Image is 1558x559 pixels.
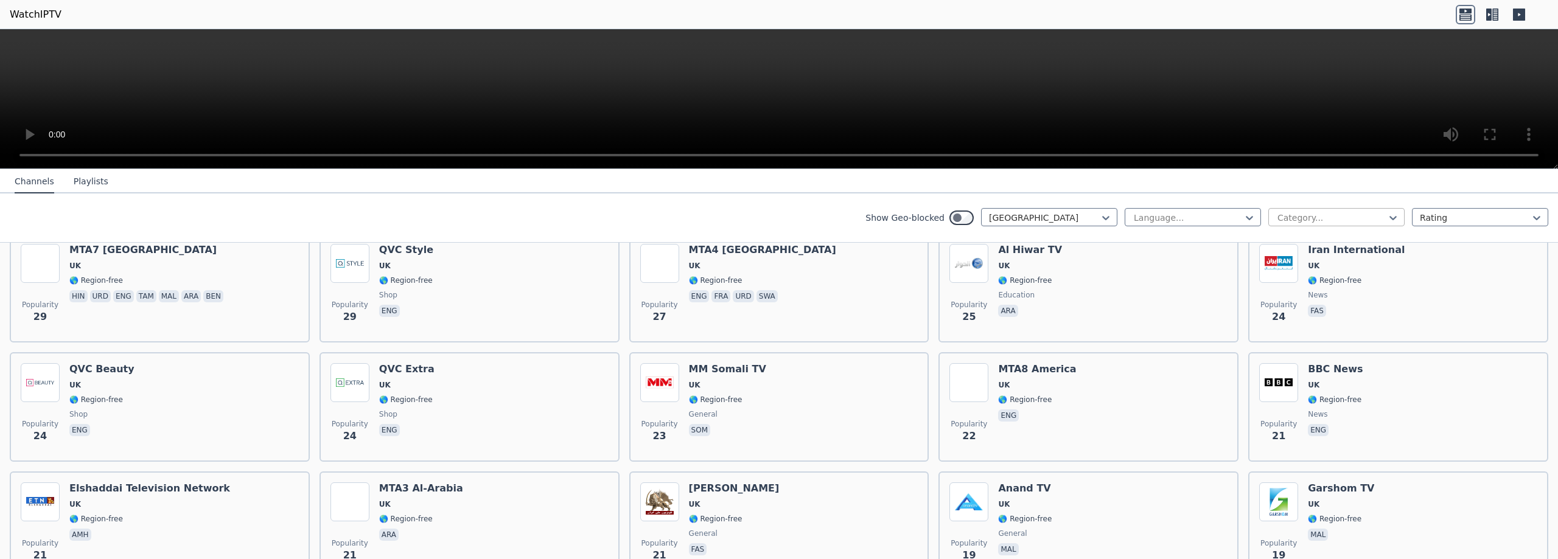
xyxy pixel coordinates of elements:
[949,244,988,283] img: Al Hiwar TV
[733,290,753,302] p: urd
[689,276,742,285] span: 🌎 Region-free
[22,300,58,310] span: Popularity
[1308,424,1329,436] p: eng
[379,363,435,375] h6: QVC Extra
[652,310,666,324] span: 27
[1260,419,1297,429] span: Popularity
[330,244,369,283] img: QVC Style
[69,363,134,375] h6: QVC Beauty
[379,261,391,271] span: UK
[330,482,369,521] img: MTA3 Al-Arabia
[998,244,1062,256] h6: Al Hiwar TV
[379,276,433,285] span: 🌎 Region-free
[343,429,357,443] span: 24
[998,380,1010,390] span: UK
[998,276,1052,285] span: 🌎 Region-free
[332,538,368,548] span: Popularity
[69,424,90,436] p: eng
[1308,529,1328,541] p: mal
[1308,514,1361,524] span: 🌎 Region-free
[69,395,123,404] span: 🌎 Region-free
[33,429,47,443] span: 24
[69,409,88,419] span: shop
[640,482,679,521] img: Simaye Azadi
[379,305,400,317] p: eng
[652,429,666,443] span: 23
[1260,300,1297,310] span: Popularity
[1272,310,1285,324] span: 24
[21,363,60,402] img: QVC Beauty
[33,310,47,324] span: 29
[1308,499,1319,509] span: UK
[379,290,397,300] span: shop
[69,276,123,285] span: 🌎 Region-free
[1308,380,1319,390] span: UK
[69,482,230,495] h6: Elshaddai Television Network
[640,363,679,402] img: MM Somali TV
[379,395,433,404] span: 🌎 Region-free
[689,514,742,524] span: 🌎 Region-free
[69,261,81,271] span: UK
[640,244,679,283] img: MTA4 Africa
[998,305,1018,317] p: ara
[1308,305,1326,317] p: fas
[998,395,1052,404] span: 🌎 Region-free
[1259,482,1298,521] img: Garshom TV
[332,300,368,310] span: Popularity
[22,538,58,548] span: Popularity
[962,429,976,443] span: 22
[689,424,710,436] p: som
[69,380,81,390] span: UK
[15,170,54,193] button: Channels
[1308,244,1405,256] h6: Iran International
[689,409,718,419] span: general
[689,499,700,509] span: UK
[951,538,987,548] span: Popularity
[689,482,780,495] h6: [PERSON_NAME]
[1308,363,1363,375] h6: BBC News
[22,419,58,429] span: Popularity
[998,514,1052,524] span: 🌎 Region-free
[343,310,357,324] span: 29
[998,363,1076,375] h6: MTA8 America
[21,482,60,521] img: Elshaddai Television Network
[379,244,433,256] h6: QVC Style
[1272,429,1285,443] span: 21
[641,300,678,310] span: Popularity
[641,419,678,429] span: Popularity
[90,290,111,302] p: urd
[69,529,91,541] p: amh
[689,261,700,271] span: UK
[74,170,108,193] button: Playlists
[1308,276,1361,285] span: 🌎 Region-free
[689,244,836,256] h6: MTA4 [GEOGRAPHIC_DATA]
[203,290,223,302] p: ben
[1308,290,1327,300] span: news
[689,290,710,302] p: eng
[689,363,766,375] h6: MM Somali TV
[1308,261,1319,271] span: UK
[113,290,134,302] p: eng
[711,290,730,302] p: fra
[949,482,988,521] img: Anand TV
[689,529,718,538] span: general
[1259,244,1298,283] img: Iran International
[865,212,945,224] label: Show Geo-blocked
[136,290,156,302] p: tam
[998,529,1027,538] span: general
[379,529,399,541] p: ara
[949,363,988,402] img: MTA8 America
[1259,363,1298,402] img: BBC News
[1260,538,1297,548] span: Popularity
[379,424,400,436] p: eng
[756,290,778,302] p: swa
[330,363,369,402] img: QVC Extra
[1308,409,1327,419] span: news
[689,395,742,404] span: 🌎 Region-free
[641,538,678,548] span: Popularity
[998,409,1019,422] p: eng
[998,290,1035,300] span: education
[69,244,226,256] h6: MTA7 [GEOGRAPHIC_DATA]
[998,499,1010,509] span: UK
[10,7,61,22] a: WatchIPTV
